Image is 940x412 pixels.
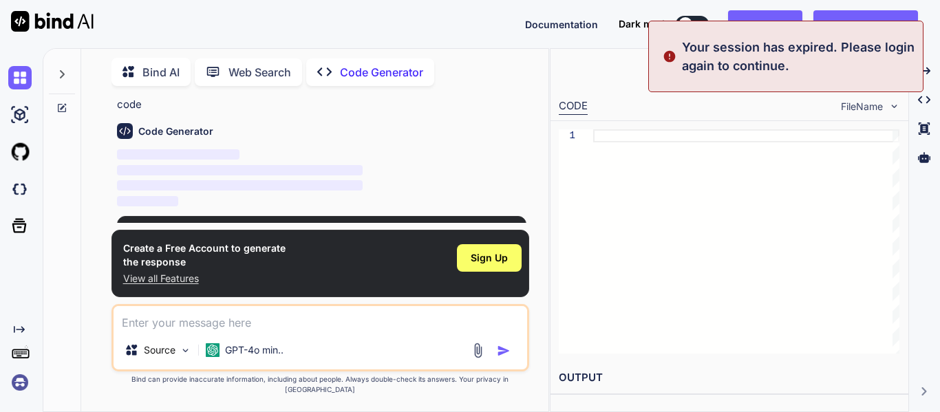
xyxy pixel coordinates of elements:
[525,17,598,32] button: Documentation
[8,66,32,89] img: chat
[551,362,908,394] h2: OUTPUT
[559,98,588,115] div: CODE
[138,124,213,138] h6: Code Generator
[8,103,32,127] img: ai-studio
[525,19,598,30] span: Documentation
[8,177,32,201] img: darkCloudIdeIcon
[206,343,220,357] img: GPT-4o mini
[142,64,180,80] p: Bind AI
[117,165,363,175] span: ‌
[117,149,240,160] span: ‌
[888,100,900,112] img: chevron down
[117,81,526,112] p: Generate Code Write a Other script to Create a copy of [DOMAIN_NAME] in HTML code
[841,100,883,113] span: FileName
[497,344,511,358] img: icon
[663,38,676,75] img: alert
[813,10,918,38] button: Add API Keys
[8,371,32,394] img: signin
[123,272,286,285] p: View all Features
[123,241,286,269] h1: Create a Free Account to generate the response
[8,140,32,164] img: githubLight
[559,129,575,142] div: 1
[111,374,529,395] p: Bind can provide inaccurate information, including about people. Always double-check its answers....
[11,11,94,32] img: Bind AI
[225,343,284,357] p: GPT-4o min..
[471,251,508,265] span: Sign Up
[117,180,363,191] span: ‌
[228,64,291,80] p: Web Search
[180,345,191,356] img: Pick Models
[117,196,178,206] span: ‌
[728,10,802,38] button: Sign in
[682,38,915,75] p: Your session has expired. Please login again to continue.
[340,64,423,80] p: Code Generator
[144,343,175,357] p: Source
[470,343,486,358] img: attachment
[619,17,670,31] span: Dark mode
